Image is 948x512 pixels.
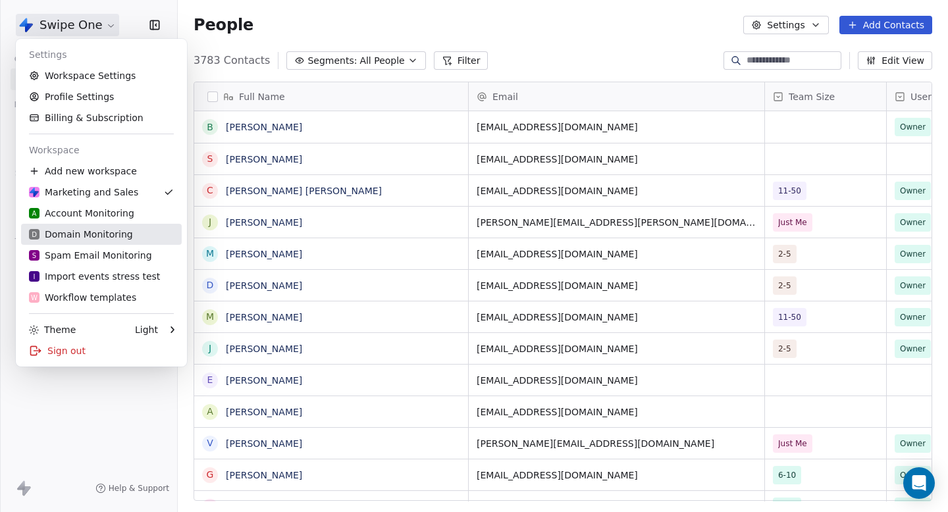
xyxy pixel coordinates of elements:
span: W [31,293,38,303]
a: Workspace Settings [21,65,182,86]
div: Workspace [21,140,182,161]
span: A [32,209,37,218]
div: Settings [21,44,182,65]
a: Billing & Subscription [21,107,182,128]
div: Theme [29,323,76,336]
div: Marketing and Sales [29,186,138,199]
div: Spam Email Monitoring [29,249,152,262]
div: Import events stress test [29,270,160,283]
div: Workflow templates [29,291,136,304]
div: Sign out [21,340,182,361]
span: D [32,230,37,240]
div: Add new workspace [21,161,182,182]
div: Light [135,323,158,336]
div: Account Monitoring [29,207,134,220]
div: Domain Monitoring [29,228,133,241]
img: Swipe%20One%20Logo%201-1.svg [29,187,39,197]
span: I [34,272,36,282]
span: S [32,251,36,261]
a: Profile Settings [21,86,182,107]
